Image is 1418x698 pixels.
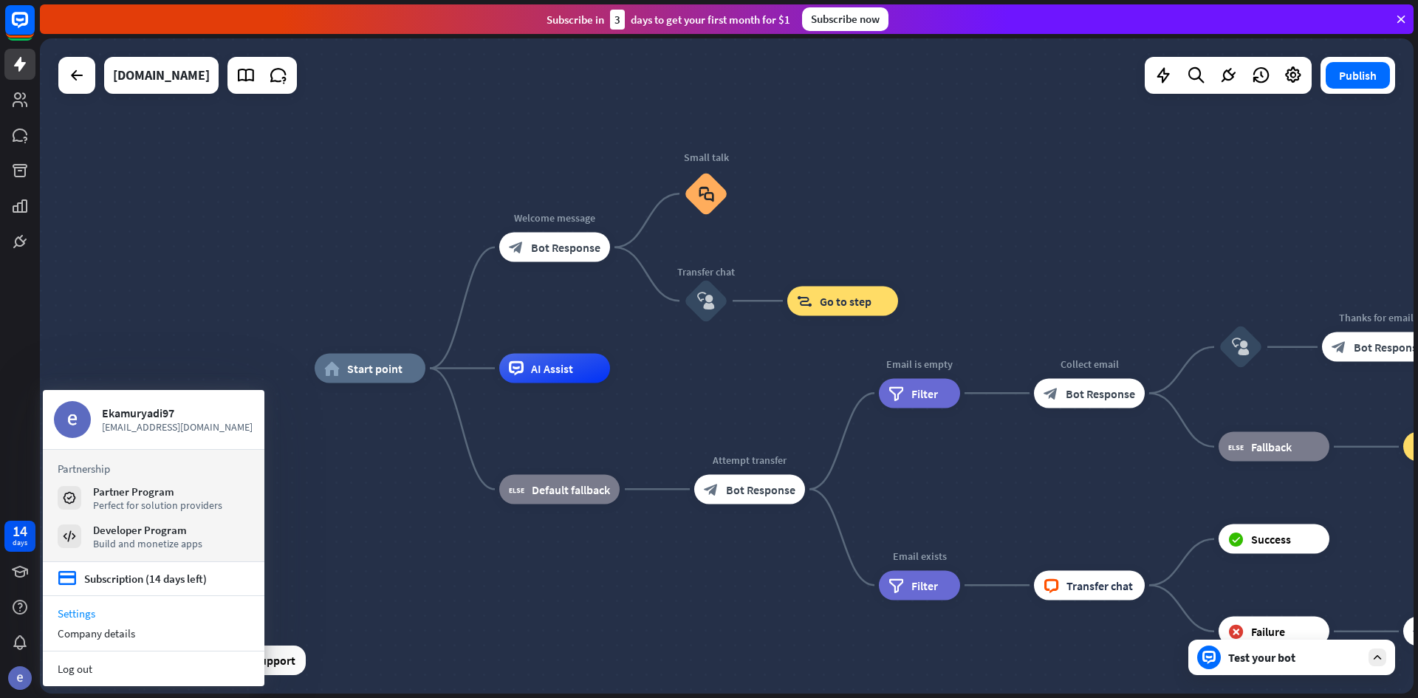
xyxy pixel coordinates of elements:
[1128,171,1418,698] iframe: LiveChat chat widget
[43,659,264,679] a: Log out
[911,386,938,400] span: Filter
[726,482,795,496] span: Bot Response
[93,523,202,537] div: Developer Program
[509,240,524,255] i: block_bot_response
[253,649,295,672] span: Support
[58,569,207,588] a: credit_card Subscription (14 days left)
[704,482,719,496] i: block_bot_response
[531,240,600,255] span: Bot Response
[610,10,625,30] div: 3
[911,578,938,592] span: Filter
[797,293,812,308] i: block_goto
[488,211,621,225] div: Welcome message
[683,452,816,467] div: Attempt transfer
[547,10,790,30] div: Subscribe in days to get your first month for $1
[1066,578,1133,592] span: Transfer chat
[113,57,210,94] div: ayodrama.vip
[532,482,610,496] span: Default fallback
[509,482,524,496] i: block_fallback
[868,356,971,371] div: Email is empty
[324,361,340,376] i: home_2
[1023,356,1156,371] div: Collect email
[888,578,904,592] i: filter
[673,149,739,164] div: Small talk
[802,7,888,31] div: Subscribe now
[347,361,403,376] span: Start point
[888,386,904,400] i: filter
[84,572,207,586] div: Subscription (14 days left)
[58,569,77,588] i: credit_card
[868,548,971,563] div: Email exists
[4,521,35,552] a: 14 days
[1326,62,1390,89] button: Publish
[697,292,715,309] i: block_user_input
[820,293,871,308] span: Go to step
[662,264,750,278] div: Transfer chat
[1044,386,1058,400] i: block_bot_response
[93,537,202,550] div: Build and monetize apps
[1044,578,1059,592] i: block_livechat
[1066,386,1135,400] span: Bot Response
[13,538,27,548] div: days
[531,361,573,376] span: AI Assist
[43,603,264,623] a: Settings
[13,524,27,538] div: 14
[699,185,714,202] i: block_faq
[58,523,250,550] a: Developer Program Build and monetize apps
[43,623,264,643] div: Company details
